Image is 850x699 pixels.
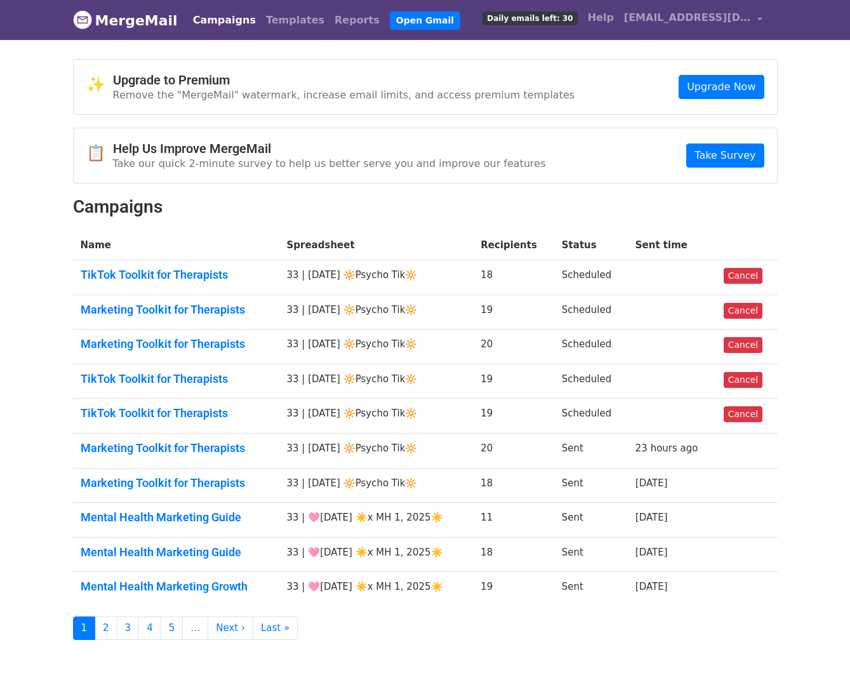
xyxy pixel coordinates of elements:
td: 33 | [DATE] 🔆Psycho Tik🔆 [279,260,473,295]
a: Help [583,5,619,30]
span: ✨ [86,76,113,94]
th: Recipients [473,230,554,260]
a: Marketing Toolkit for Therapists [81,303,272,317]
td: Sent [554,537,628,572]
td: 33 | [DATE] 🔆Psycho Tik🔆 [279,468,473,503]
a: 1 [73,616,96,640]
td: Sent [554,503,628,538]
a: Daily emails left: 30 [477,5,582,30]
a: [EMAIL_ADDRESS][DOMAIN_NAME] [619,5,767,35]
th: Spreadsheet [279,230,473,260]
span: Daily emails left: 30 [482,11,577,25]
a: Take Survey [686,143,764,168]
a: [DATE] [635,581,668,592]
a: Cancel [724,268,762,284]
h4: Help Us Improve MergeMail [113,141,546,156]
td: Scheduled [554,260,628,295]
span: [EMAIL_ADDRESS][DOMAIN_NAME] [624,10,751,25]
td: 20 [473,434,554,469]
td: 33 | 🩷[DATE] ☀️x MH 1, 2025☀️ [279,572,473,606]
td: 11 [473,503,554,538]
td: 33 | [DATE] 🔆Psycho Tik🔆 [279,434,473,469]
td: 33 | [DATE] 🔆Psycho Tik🔆 [279,295,473,330]
p: Remove the "MergeMail" watermark, increase email limits, and access premium templates [113,88,575,102]
h4: Upgrade to Premium [113,72,575,88]
p: Take our quick 2-minute survey to help us better serve you and improve our features [113,157,546,170]
td: 33 | [DATE] 🔆Psycho Tik🔆 [279,330,473,364]
a: 5 [161,616,183,640]
td: 33 | [DATE] 🔆Psycho Tik🔆 [279,399,473,434]
th: Sent time [628,230,716,260]
a: Marketing Toolkit for Therapists [81,441,272,455]
a: Cancel [724,337,762,353]
a: Reports [329,8,385,33]
td: Sent [554,434,628,469]
a: Next › [208,616,253,640]
td: 18 [473,260,554,295]
a: Cancel [724,406,762,422]
a: 4 [138,616,161,640]
img: MergeMail logo [73,10,92,29]
a: TikTok Toolkit for Therapists [81,268,272,282]
td: Sent [554,572,628,606]
td: Scheduled [554,330,628,364]
td: Scheduled [554,364,628,399]
a: Cancel [724,372,762,388]
a: Templates [261,8,329,33]
a: Mental Health Marketing Guide [81,510,272,524]
a: Mental Health Marketing Growth [81,580,272,594]
a: Campaigns [188,8,261,33]
a: [DATE] [635,547,668,558]
h2: Campaigns [73,196,778,218]
td: 33 | 🩷[DATE] ☀️x MH 1, 2025☀️ [279,537,473,572]
td: 33 | [DATE] 🔆Psycho Tik🔆 [279,364,473,399]
a: TikTok Toolkit for Therapists [81,406,272,420]
td: 20 [473,330,554,364]
a: Marketing Toolkit for Therapists [81,476,272,490]
td: 18 [473,468,554,503]
a: Cancel [724,303,762,319]
a: 23 hours ago [635,443,698,454]
td: Scheduled [554,295,628,330]
th: Name [73,230,279,260]
a: Last » [253,616,298,640]
td: 18 [473,537,554,572]
td: 33 | 🩷[DATE] ☀️x MH 1, 2025☀️ [279,503,473,538]
td: 19 [473,364,554,399]
td: Sent [554,468,628,503]
a: 3 [117,616,140,640]
a: TikTok Toolkit for Therapists [81,372,272,386]
td: 19 [473,295,554,330]
td: Scheduled [554,399,628,434]
a: Marketing Toolkit for Therapists [81,337,272,351]
a: Mental Health Marketing Guide [81,545,272,559]
td: 19 [473,572,554,606]
a: Open Gmail [390,11,460,30]
a: MergeMail [73,7,178,34]
span: 📋 [86,144,113,163]
a: [DATE] [635,512,668,523]
a: Upgrade Now [679,75,764,99]
th: Status [554,230,628,260]
a: 2 [95,616,117,640]
td: 19 [473,399,554,434]
a: [DATE] [635,477,668,489]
